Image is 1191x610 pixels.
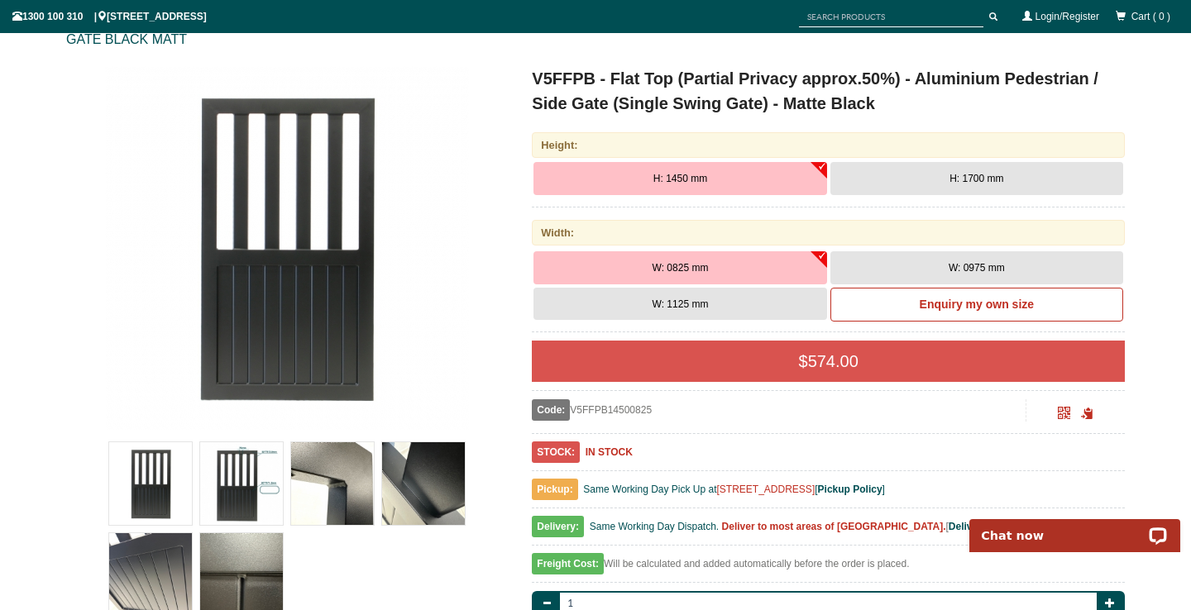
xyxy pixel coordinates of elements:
b: Enquiry my own size [920,298,1034,311]
span: H: 1450 mm [653,173,707,184]
span: Code: [532,399,570,421]
iframe: LiveChat chat widget [959,500,1191,552]
a: Click to enlarge and scan to share. [1058,409,1070,421]
div: Width: [532,220,1125,245]
img: V5FFPB - Flat Top (Partial Privacy approx.50%) - Aluminium Pedestrian / Side Gate (Single Swing G... [291,442,374,525]
span: Same Working Day Pick Up at [ ] [583,484,885,495]
a: [STREET_ADDRESS] [717,484,816,495]
span: H: 1700 mm [949,173,1003,184]
span: Freight Cost: [532,553,604,574]
a: Login/Register [1036,11,1099,22]
button: H: 1700 mm [830,162,1123,195]
button: W: 0975 mm [830,251,1123,284]
span: Pickup: [532,479,577,500]
div: Height: [532,132,1125,158]
button: W: 1125 mm [533,288,826,321]
img: V5FFPB - Flat Top (Partial Privacy approx.50%) - Aluminium Pedestrian / Side Gate (Single Swing G... [105,66,469,430]
img: V5FFPB - Flat Top (Partial Privacy approx.50%) - Aluminium Pedestrian / Side Gate (Single Swing G... [382,442,465,525]
span: 574.00 [808,352,859,370]
span: W: 0825 mm [653,262,709,274]
span: Delivery: [532,516,584,537]
a: Pickup Policy [818,484,882,495]
a: Delivery Policy [949,521,1019,532]
button: H: 1450 mm [533,162,826,195]
input: SEARCH PRODUCTS [799,7,983,27]
b: IN STOCK [586,446,633,458]
button: W: 0825 mm [533,251,826,284]
span: STOCK: [532,441,580,463]
span: 1300 100 310 | [STREET_ADDRESS] [12,11,207,22]
img: V5FFPB - Flat Top (Partial Privacy approx.50%) - Aluminium Pedestrian / Side Gate (Single Swing G... [109,442,192,525]
span: Click to copy the URL [1081,407,1093,420]
a: Enquiry my own size [830,288,1123,322]
b: Deliver to most areas of [GEOGRAPHIC_DATA]. [722,521,946,532]
div: $ [532,341,1125,382]
a: V5FFPB - Flat Top (Partial Privacy approx.50%) - Aluminium Pedestrian / Side Gate (Single Swing G... [68,66,505,430]
div: [ ] [532,517,1125,546]
div: V5FFPB14500825 [532,399,1026,421]
h1: V5FFPB - Flat Top (Partial Privacy approx.50%) - Aluminium Pedestrian / Side Gate (Single Swing G... [532,66,1125,116]
img: V5FFPB - Flat Top (Partial Privacy approx.50%) - Aluminium Pedestrian / Side Gate (Single Swing G... [200,442,283,525]
span: W: 0975 mm [949,262,1005,274]
span: W: 1125 mm [653,298,709,310]
span: Same Working Day Dispatch. [590,521,720,532]
span: Cart ( 0 ) [1131,11,1170,22]
div: Will be calculated and added automatically before the order is placed. [532,554,1125,583]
